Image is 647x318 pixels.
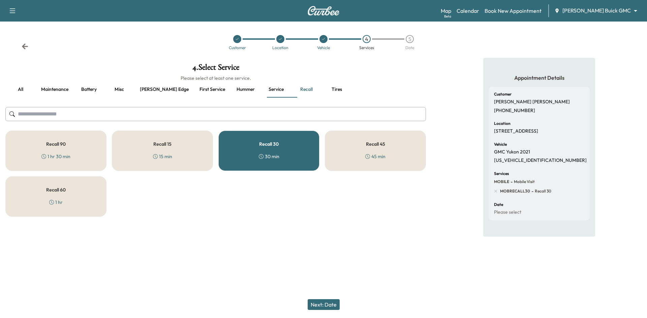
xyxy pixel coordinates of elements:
[489,74,590,81] h5: Appointment Details
[509,178,513,185] span: -
[5,81,36,98] button: all
[22,43,28,50] div: Back
[259,153,279,160] div: 30 min
[321,81,352,98] button: Tires
[494,121,511,126] h6: Location
[494,157,587,164] p: [US_VEHICLE_IDENTIFICATION_NUMBER]
[36,81,74,98] button: Maintenance
[46,142,66,146] h5: Recall 90
[194,81,230,98] button: First service
[494,203,503,207] h6: Date
[494,142,507,146] h6: Vehicle
[494,99,570,105] p: [PERSON_NAME] [PERSON_NAME]
[533,188,551,194] span: Recall 30
[49,199,63,206] div: 1 hr
[485,7,542,15] a: Book New Appointment
[308,299,340,310] button: Next: Date
[494,172,509,176] h6: Services
[307,6,340,15] img: Curbee Logo
[153,153,172,160] div: 15 min
[366,142,385,146] h5: Recall 45
[359,46,374,50] div: Services
[406,35,414,43] div: 5
[513,179,535,184] span: Mobile Visit
[104,81,134,98] button: Misc
[41,153,70,160] div: 1 hr 30 min
[530,188,533,195] span: -
[494,92,512,96] h6: Customer
[153,142,172,146] h5: Recall 15
[230,81,261,98] button: Hummer
[494,128,538,134] p: [STREET_ADDRESS]
[74,81,104,98] button: Battery
[444,14,451,19] div: Beta
[494,149,530,155] p: GMC Yukon 2021
[494,179,509,184] span: MOBILE
[317,46,330,50] div: Vehicle
[494,108,535,114] p: [PHONE_NUMBER]
[5,75,426,81] h6: Please select at least one service.
[134,81,194,98] button: [PERSON_NAME] edge
[5,63,426,75] h1: 4 . Select Service
[261,81,291,98] button: Service
[562,7,631,14] span: [PERSON_NAME] Buick GMC
[46,187,66,192] h5: Recall 60
[441,7,451,15] a: MapBeta
[291,81,321,98] button: Recall
[363,35,371,43] div: 4
[272,46,288,50] div: Location
[500,188,530,194] span: MOBRECALL30
[259,142,279,146] h5: Recall 30
[5,81,426,98] div: basic tabs example
[405,46,414,50] div: Date
[365,153,386,160] div: 45 min
[494,209,521,215] p: Please select
[457,7,479,15] a: Calendar
[229,46,246,50] div: Customer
